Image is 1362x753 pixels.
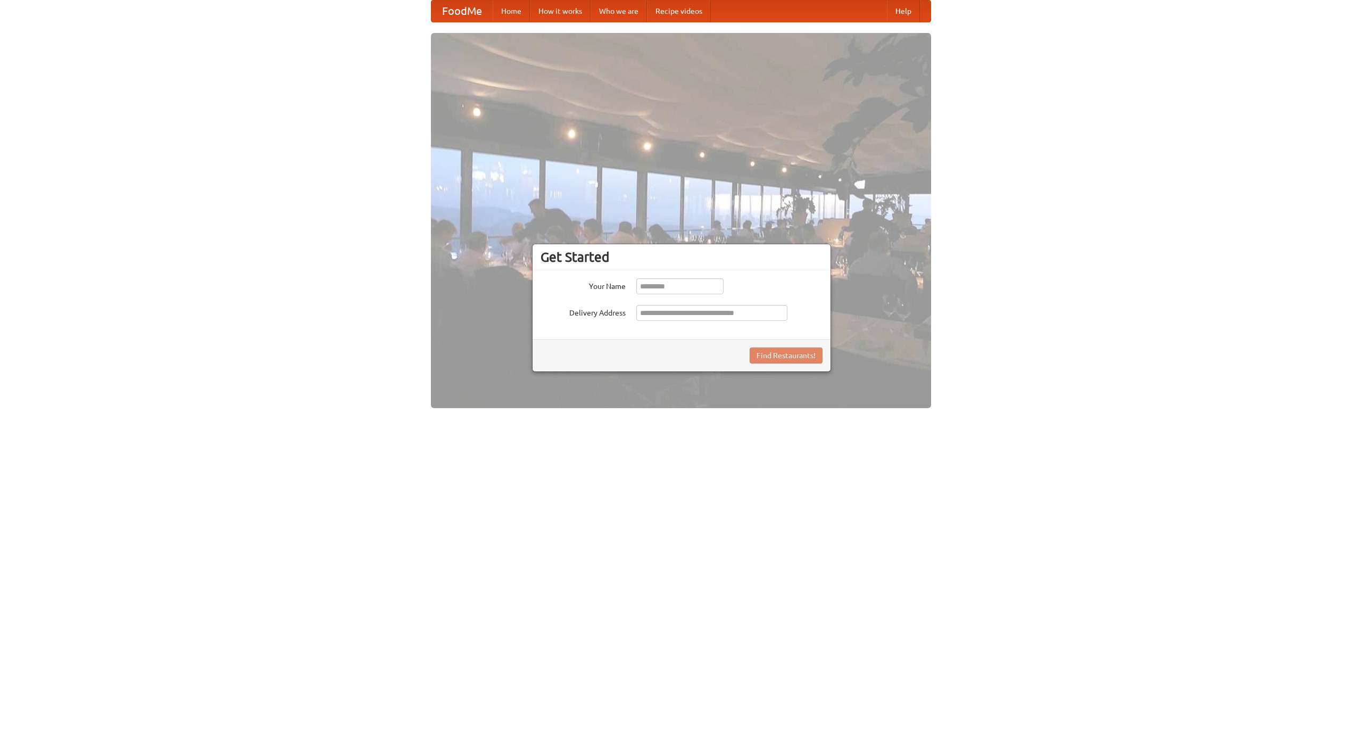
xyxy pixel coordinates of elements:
a: Who we are [591,1,647,22]
a: Recipe videos [647,1,711,22]
h3: Get Started [541,249,823,265]
a: How it works [530,1,591,22]
label: Delivery Address [541,305,626,318]
a: Home [493,1,530,22]
label: Your Name [541,278,626,292]
button: Find Restaurants! [750,347,823,363]
a: Help [887,1,920,22]
a: FoodMe [431,1,493,22]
